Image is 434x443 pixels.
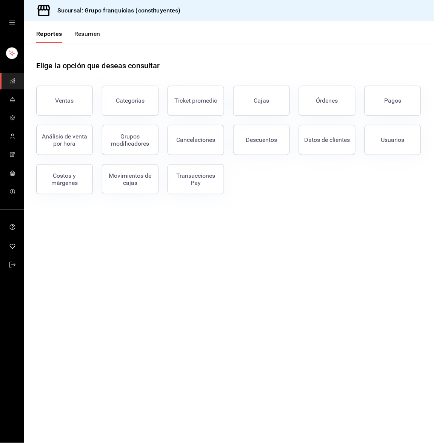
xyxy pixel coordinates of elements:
div: Datos de clientes [305,136,350,143]
div: Usuarios [381,136,405,143]
button: Pagos [365,86,421,116]
button: Análisis de venta por hora [36,125,93,155]
button: Movimientos de cajas [102,164,159,194]
button: Descuentos [233,125,290,155]
div: Movimientos de cajas [107,172,154,186]
button: Transacciones Pay [168,164,224,194]
button: Costos y márgenes [36,164,93,194]
button: Usuarios [365,125,421,155]
button: Datos de clientes [299,125,356,155]
h1: Elige la opción que deseas consultar [36,60,160,71]
button: Resumen [74,30,100,43]
button: Grupos modificadores [102,125,159,155]
h3: Sucursal: Grupo franquicias (constituyentes) [51,6,181,15]
div: Ticket promedio [174,97,217,104]
div: Cajas [254,96,269,105]
div: Descuentos [246,136,277,143]
div: Grupos modificadores [107,133,154,147]
div: Transacciones Pay [172,172,219,186]
div: Ventas [55,97,74,104]
div: Categorías [116,97,145,104]
div: Costos y márgenes [41,172,88,186]
div: navigation tabs [36,30,100,43]
button: Reportes [36,30,62,43]
button: Ventas [36,86,93,116]
button: Cancelaciones [168,125,224,155]
div: Pagos [385,97,402,104]
button: Órdenes [299,86,356,116]
div: Análisis de venta por hora [41,133,88,147]
button: open drawer [9,20,15,26]
div: Cancelaciones [177,136,215,143]
a: Cajas [233,86,290,116]
button: Categorías [102,86,159,116]
div: Órdenes [316,97,338,104]
button: Ticket promedio [168,86,224,116]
